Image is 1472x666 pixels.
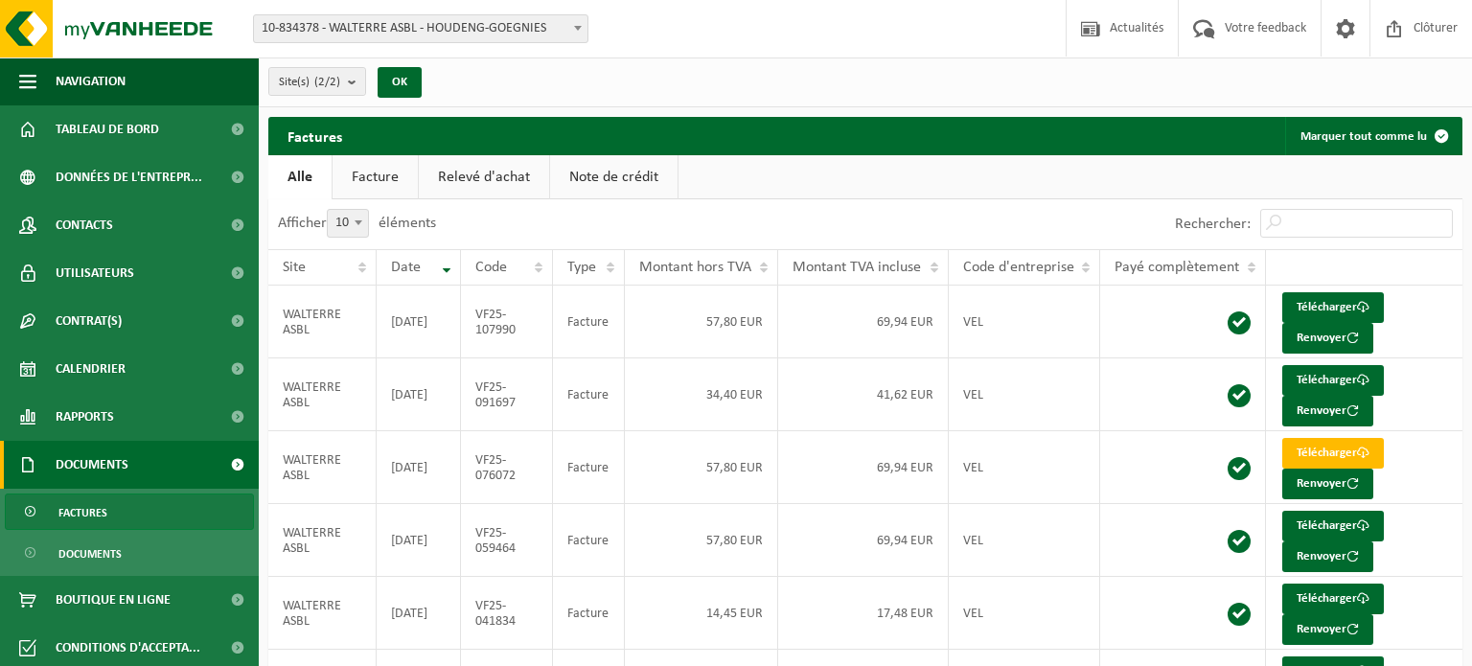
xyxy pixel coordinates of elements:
[1282,323,1373,354] button: Renvoyer
[56,441,128,489] span: Documents
[553,431,625,504] td: Facture
[56,105,159,153] span: Tableau de bord
[327,209,369,238] span: 10
[461,577,553,650] td: VF25-041834
[253,14,588,43] span: 10-834378 - WALTERRE ASBL - HOUDENG-GOEGNIES
[56,345,126,393] span: Calendrier
[314,76,340,88] count: (2/2)
[378,67,422,98] button: OK
[461,431,553,504] td: VF25-076072
[553,504,625,577] td: Facture
[268,358,377,431] td: WALTERRE ASBL
[778,504,948,577] td: 69,94 EUR
[1282,292,1384,323] a: Télécharger
[56,576,171,624] span: Boutique en ligne
[553,577,625,650] td: Facture
[1282,396,1373,426] button: Renvoyer
[377,358,461,431] td: [DATE]
[553,358,625,431] td: Facture
[56,249,134,297] span: Utilisateurs
[1282,365,1384,396] a: Télécharger
[377,286,461,358] td: [DATE]
[377,504,461,577] td: [DATE]
[1115,260,1239,275] span: Payé complètement
[625,577,778,650] td: 14,45 EUR
[949,286,1101,358] td: VEL
[56,153,202,201] span: Données de l'entrepr...
[963,260,1074,275] span: Code d'entreprise
[949,577,1101,650] td: VEL
[58,494,107,531] span: Factures
[1282,438,1384,469] a: Télécharger
[254,15,587,42] span: 10-834378 - WALTERRE ASBL - HOUDENG-GOEGNIES
[625,431,778,504] td: 57,80 EUR
[268,286,377,358] td: WALTERRE ASBL
[625,504,778,577] td: 57,80 EUR
[1282,469,1373,499] button: Renvoyer
[1282,541,1373,572] button: Renvoyer
[56,297,122,345] span: Contrat(s)
[461,504,553,577] td: VF25-059464
[639,260,751,275] span: Montant hors TVA
[268,155,332,199] a: Alle
[461,286,553,358] td: VF25-107990
[268,431,377,504] td: WALTERRE ASBL
[419,155,549,199] a: Relevé d'achat
[279,68,340,97] span: Site(s)
[56,57,126,105] span: Navigation
[553,286,625,358] td: Facture
[778,577,948,650] td: 17,48 EUR
[778,431,948,504] td: 69,94 EUR
[333,155,418,199] a: Facture
[268,117,361,154] h2: Factures
[283,260,306,275] span: Site
[1282,584,1384,614] a: Télécharger
[949,504,1101,577] td: VEL
[1282,614,1373,645] button: Renvoyer
[1175,217,1251,232] label: Rechercher:
[58,536,122,572] span: Documents
[268,504,377,577] td: WALTERRE ASBL
[1285,117,1460,155] button: Marquer tout comme lu
[56,201,113,249] span: Contacts
[567,260,596,275] span: Type
[377,431,461,504] td: [DATE]
[268,577,377,650] td: WALTERRE ASBL
[949,431,1101,504] td: VEL
[377,577,461,650] td: [DATE]
[328,210,368,237] span: 10
[793,260,921,275] span: Montant TVA incluse
[56,393,114,441] span: Rapports
[391,260,421,275] span: Date
[475,260,507,275] span: Code
[5,494,254,530] a: Factures
[1282,511,1384,541] a: Télécharger
[625,286,778,358] td: 57,80 EUR
[949,358,1101,431] td: VEL
[5,535,254,571] a: Documents
[625,358,778,431] td: 34,40 EUR
[268,67,366,96] button: Site(s)(2/2)
[778,358,948,431] td: 41,62 EUR
[550,155,678,199] a: Note de crédit
[461,358,553,431] td: VF25-091697
[778,286,948,358] td: 69,94 EUR
[278,216,436,231] label: Afficher éléments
